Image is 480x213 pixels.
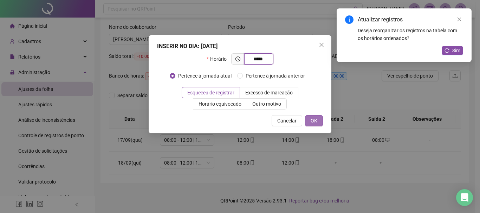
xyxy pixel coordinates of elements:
span: clock-circle [235,56,240,61]
button: Sim [442,46,463,55]
span: OK [311,117,317,125]
span: Pertence à jornada anterior [243,72,308,80]
button: Cancelar [272,115,302,126]
div: Deseja reorganizar os registros na tabela com os horários ordenados? [358,27,463,42]
div: Open Intercom Messenger [456,189,473,206]
span: Outro motivo [252,101,281,107]
button: Close [316,39,327,51]
button: OK [305,115,323,126]
span: close [457,17,462,22]
span: close [319,42,324,48]
span: Esqueceu de registrar [187,90,234,95]
a: Close [455,15,463,23]
span: Cancelar [277,117,297,125]
span: Pertence à jornada atual [175,72,234,80]
span: reload [445,48,449,53]
span: Sim [452,47,460,54]
label: Horário [207,53,231,65]
span: Horário equivocado [199,101,241,107]
div: Atualizar registros [358,15,463,24]
span: Excesso de marcação [245,90,293,95]
div: INSERIR NO DIA : [DATE] [157,42,323,51]
span: info-circle [345,15,353,24]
